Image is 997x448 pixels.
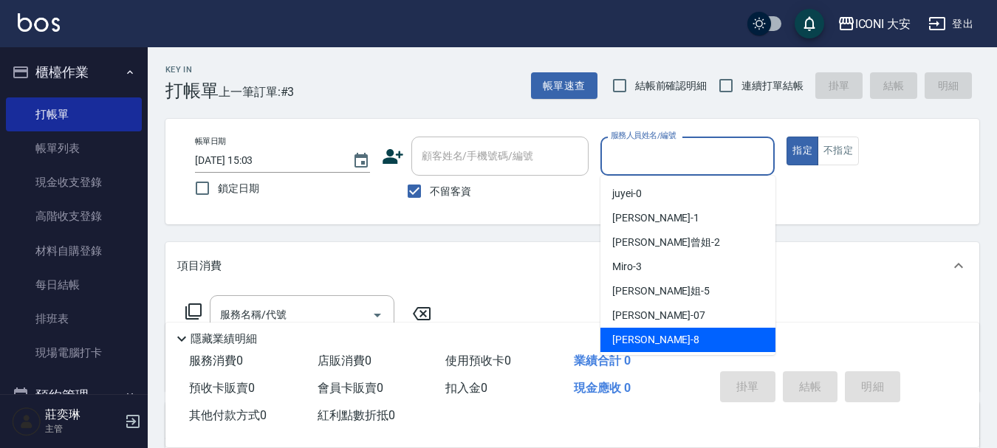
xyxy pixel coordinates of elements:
p: 隱藏業績明細 [191,331,257,347]
button: 櫃檯作業 [6,53,142,92]
p: 項目消費 [177,258,222,274]
span: 業績合計 0 [574,354,631,368]
input: YYYY/MM/DD hh:mm [195,148,338,173]
div: 項目消費 [165,242,979,289]
label: 服務人員姓名/編號 [611,130,676,141]
span: 上一筆訂單:#3 [219,83,295,101]
a: 高階收支登錄 [6,199,142,233]
span: 扣入金 0 [445,381,487,395]
a: 每日結帳 [6,268,142,302]
a: 排班表 [6,302,142,336]
span: 紅利點數折抵 0 [318,408,395,422]
span: 結帳前確認明細 [635,78,708,94]
span: 不留客資 [430,184,471,199]
button: 帳單速查 [531,72,597,100]
span: Miro -3 [612,259,642,275]
button: Choose date, selected date is 2025-08-18 [343,143,379,179]
label: 帳單日期 [195,136,226,147]
div: ICONI 大安 [855,15,911,33]
a: 帳單列表 [6,131,142,165]
span: [PERSON_NAME] -1 [612,210,699,226]
button: 指定 [787,137,818,165]
span: 店販消費 0 [318,354,371,368]
h5: 莊奕琳 [45,407,120,422]
span: 使用預收卡 0 [445,354,511,368]
p: 主管 [45,422,120,435]
span: [PERSON_NAME]曾姐 -2 [612,235,720,250]
button: 登出 [922,10,979,38]
span: [PERSON_NAME] -8 [612,332,699,348]
a: 現金收支登錄 [6,165,142,199]
button: 預約管理 [6,376,142,415]
img: Person [12,407,41,436]
a: 現場電腦打卡 [6,336,142,370]
button: 不指定 [818,137,859,165]
span: 其他付款方式 0 [189,408,267,422]
span: [PERSON_NAME] -07 [612,308,705,323]
h2: Key In [165,65,219,75]
a: 材料自購登錄 [6,234,142,268]
span: 預收卡販賣 0 [189,381,255,395]
span: [PERSON_NAME]姐 -5 [612,283,710,299]
h3: 打帳單 [165,80,219,101]
button: Open [366,303,389,327]
span: 連續打單結帳 [741,78,804,94]
span: 現金應收 0 [574,381,631,395]
span: juyei -0 [612,186,642,201]
img: Logo [18,13,60,32]
span: 會員卡販賣 0 [318,381,383,395]
span: 服務消費 0 [189,354,243,368]
a: 打帳單 [6,97,142,131]
span: 鎖定日期 [218,181,259,196]
button: ICONI 大安 [832,9,917,39]
button: save [795,9,824,38]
